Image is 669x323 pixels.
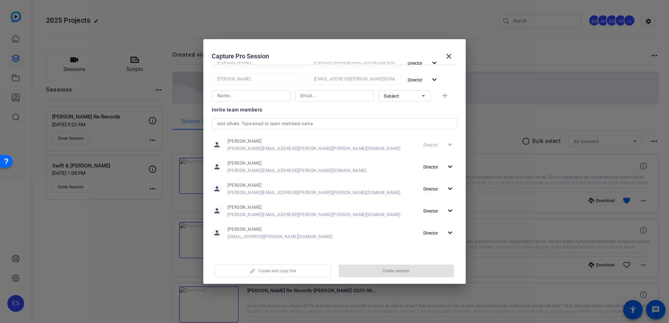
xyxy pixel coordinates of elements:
[212,139,222,150] mat-icon: person
[227,190,401,195] span: [PERSON_NAME][EMAIL_ADDRESS][PERSON_NAME][PERSON_NAME][DOMAIN_NAME]
[384,94,399,99] span: Subject
[446,163,455,171] mat-icon: expand_more
[227,168,366,173] span: [PERSON_NAME][EMAIL_ADDRESS][PERSON_NAME][DOMAIN_NAME]
[446,185,455,193] mat-icon: expand_more
[430,76,439,84] mat-icon: expand_more
[405,73,442,86] button: Director
[227,160,366,166] span: [PERSON_NAME]
[423,187,438,192] span: Director
[423,209,438,214] span: Director
[212,106,457,114] div: Invite team members
[227,138,401,144] span: [PERSON_NAME]
[421,227,457,239] button: Director
[227,182,401,188] span: [PERSON_NAME]
[423,165,438,170] span: Director
[212,228,222,238] mat-icon: person
[446,207,455,215] mat-icon: expand_more
[212,206,222,216] mat-icon: person
[423,231,438,236] span: Director
[408,78,422,82] span: Director
[227,212,401,217] span: [PERSON_NAME][EMAIL_ADDRESS][PERSON_NAME][PERSON_NAME][DOMAIN_NAME]
[227,234,332,239] span: [EMAIL_ADDRESS][PERSON_NAME][DOMAIN_NAME]
[227,146,401,151] span: [PERSON_NAME][EMAIL_ADDRESS][PERSON_NAME][PERSON_NAME][DOMAIN_NAME]
[314,75,395,83] input: Email...
[212,48,457,65] div: Capture Pro Session
[217,120,452,128] input: Add others: Type email or team members name
[217,58,298,66] input: Name...
[217,75,298,83] input: Name...
[217,92,285,100] input: Name...
[314,58,395,66] input: Email...
[421,204,457,217] button: Director
[405,57,442,69] button: Director
[430,59,439,67] mat-icon: expand_more
[445,52,453,60] mat-icon: close
[227,227,332,232] span: [PERSON_NAME]
[408,61,422,66] span: Director
[227,204,401,210] span: [PERSON_NAME]
[446,229,455,237] mat-icon: expand_more
[301,92,368,100] input: Email...
[212,184,222,194] mat-icon: person
[421,160,457,173] button: Director
[212,161,222,172] mat-icon: person
[421,182,457,195] button: Director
